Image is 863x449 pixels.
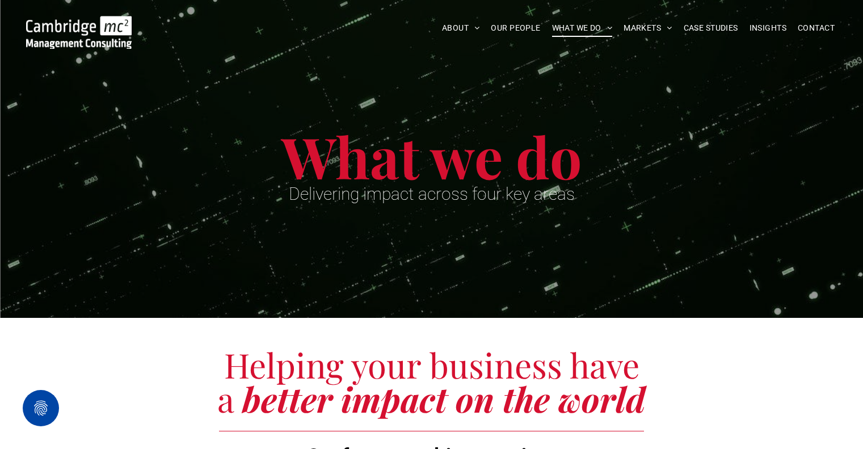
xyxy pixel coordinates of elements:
a: CASE STUDIES [678,19,744,37]
a: INSIGHTS [744,19,792,37]
span: Delivering impact across four key areas [289,184,575,204]
img: Cambridge MC Logo [26,16,132,49]
span: What we do [281,118,582,194]
a: MARKETS [618,19,677,37]
a: CONTACT [792,19,840,37]
a: Your Business Transformed | Cambridge Management Consulting [26,18,132,30]
a: WHAT WE DO [546,19,618,37]
a: ABOUT [436,19,486,37]
span: Helping your business have a [217,342,639,421]
a: OUR PEOPLE [485,19,546,37]
span: better impact on the world [242,376,646,421]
